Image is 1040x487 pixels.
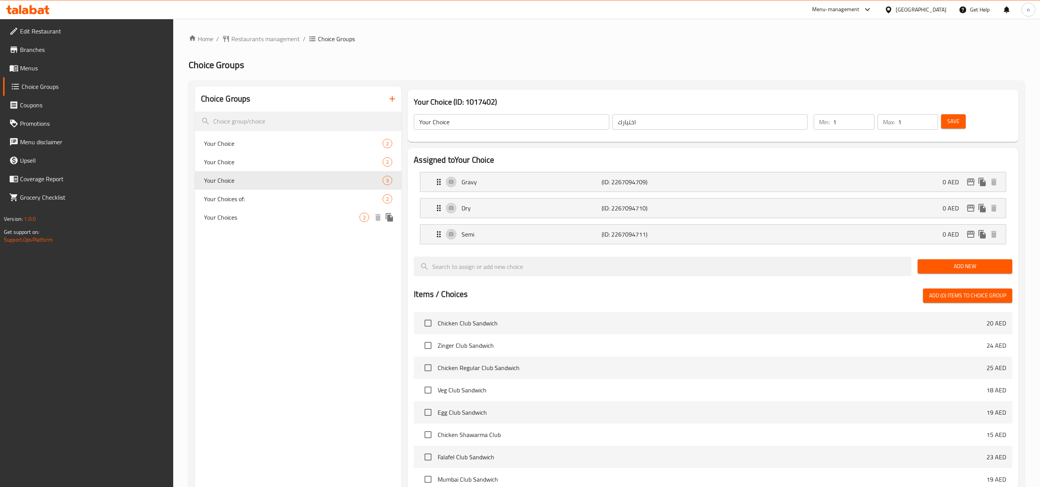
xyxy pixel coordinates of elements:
[3,59,174,77] a: Menus
[1027,5,1030,14] span: n
[3,151,174,170] a: Upsell
[20,193,167,202] span: Grocery Checklist
[372,212,384,223] button: delete
[988,228,1000,240] button: delete
[918,259,1012,274] button: Add New
[3,22,174,40] a: Edit Restaurant
[20,100,167,110] span: Coupons
[976,228,988,240] button: duplicate
[20,174,167,183] span: Coverage Report
[195,134,401,153] div: Your Choice2
[414,289,468,300] h2: Items / Choices
[360,214,369,221] span: 2
[986,341,1006,350] p: 24 AED
[20,27,167,36] span: Edit Restaurant
[988,202,1000,214] button: delete
[602,203,695,213] p: (ID: 2267094710)
[420,198,1006,218] div: Expand
[812,5,859,14] div: Menu-management
[461,177,602,187] p: Gravy
[204,176,383,185] span: Your Choice
[3,170,174,188] a: Coverage Report
[414,221,1012,247] li: Expand
[383,195,392,203] span: 2
[383,176,392,185] div: Choices
[195,153,401,171] div: Your Choice2
[204,157,383,167] span: Your Choice
[201,93,250,105] h2: Choice Groups
[189,56,244,73] span: Choice Groups
[438,385,986,395] span: Veg Club Sandwich
[943,203,965,213] p: 0 AED
[4,235,53,245] a: Support.OpsPlatform
[976,202,988,214] button: duplicate
[3,96,174,114] a: Coupons
[420,449,436,465] span: Select choice
[923,289,1012,303] button: Add (0) items to choice group
[965,176,976,188] button: edit
[414,195,1012,221] li: Expand
[20,63,167,73] span: Menus
[986,385,1006,395] p: 18 AED
[965,202,976,214] button: edit
[222,34,300,43] a: Restaurants management
[438,363,986,372] span: Chicken Regular Club Sandwich
[602,230,695,239] p: (ID: 2267094711)
[195,208,401,227] div: Your Choices2deleteduplicate
[420,337,436,354] span: Select choice
[929,291,1006,300] span: Add (0) items to choice group
[318,34,355,43] span: Choice Groups
[414,96,1012,108] h3: Your Choice (ID: 1017402)
[22,82,167,91] span: Choice Groups
[883,117,895,127] p: Max:
[204,194,383,203] span: Your Choices of:
[438,475,986,484] span: Mumbai Club Sandwich
[414,154,1012,166] h2: Assigned to Your Choice
[383,177,392,184] span: 3
[438,319,986,328] span: Chicken Club Sandwich
[461,230,602,239] p: Semi
[438,408,986,417] span: Egg Club Sandwich
[976,176,988,188] button: duplicate
[204,213,359,222] span: Your Choices
[383,194,392,203] div: Choices
[420,404,436,420] span: Select choice
[986,430,1006,439] p: 15 AED
[986,475,1006,484] p: 19 AED
[986,363,1006,372] p: 25 AED
[24,214,36,224] span: 1.0.0
[204,139,383,148] span: Your Choice
[602,177,695,187] p: (ID: 2267094709)
[303,34,306,43] li: /
[896,5,946,14] div: [GEOGRAPHIC_DATA]
[383,157,392,167] div: Choices
[195,190,401,208] div: Your Choices of:2
[231,34,300,43] span: Restaurants management
[3,40,174,59] a: Branches
[195,112,401,131] input: search
[383,140,392,147] span: 2
[383,139,392,148] div: Choices
[4,227,39,237] span: Get support on:
[414,169,1012,195] li: Expand
[3,77,174,96] a: Choice Groups
[420,427,436,443] span: Select choice
[420,382,436,398] span: Select choice
[3,188,174,207] a: Grocery Checklist
[941,114,966,128] button: Save
[420,360,436,376] span: Select choice
[420,172,1006,192] div: Expand
[819,117,830,127] p: Min:
[216,34,219,43] li: /
[986,452,1006,462] p: 23 AED
[420,225,1006,244] div: Expand
[438,430,986,439] span: Chicken Shawarma Club
[383,158,392,166] span: 2
[414,257,911,276] input: search
[359,213,369,222] div: Choices
[943,230,965,239] p: 0 AED
[988,176,1000,188] button: delete
[4,214,23,224] span: Version:
[461,203,602,213] p: Dry
[20,137,167,147] span: Menu disclaimer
